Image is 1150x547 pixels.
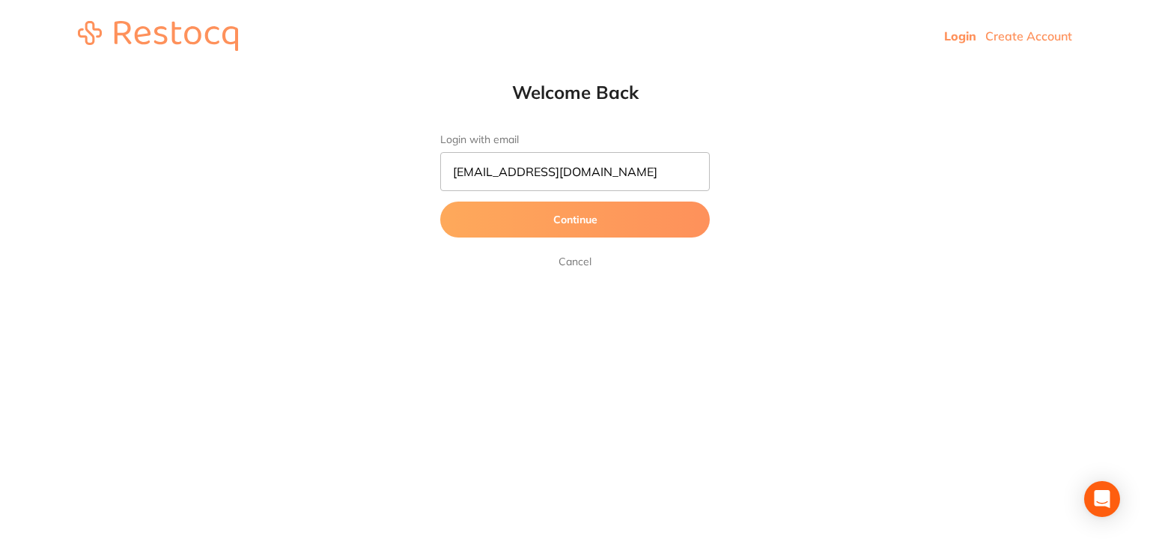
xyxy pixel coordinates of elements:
[440,133,710,146] label: Login with email
[556,253,594,271] a: Cancel
[410,81,740,103] h1: Welcome Back
[944,28,976,43] a: Login
[440,202,710,238] button: Continue
[985,28,1072,43] a: Create Account
[78,21,238,51] img: restocq_logo.svg
[1084,481,1120,517] div: Open Intercom Messenger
